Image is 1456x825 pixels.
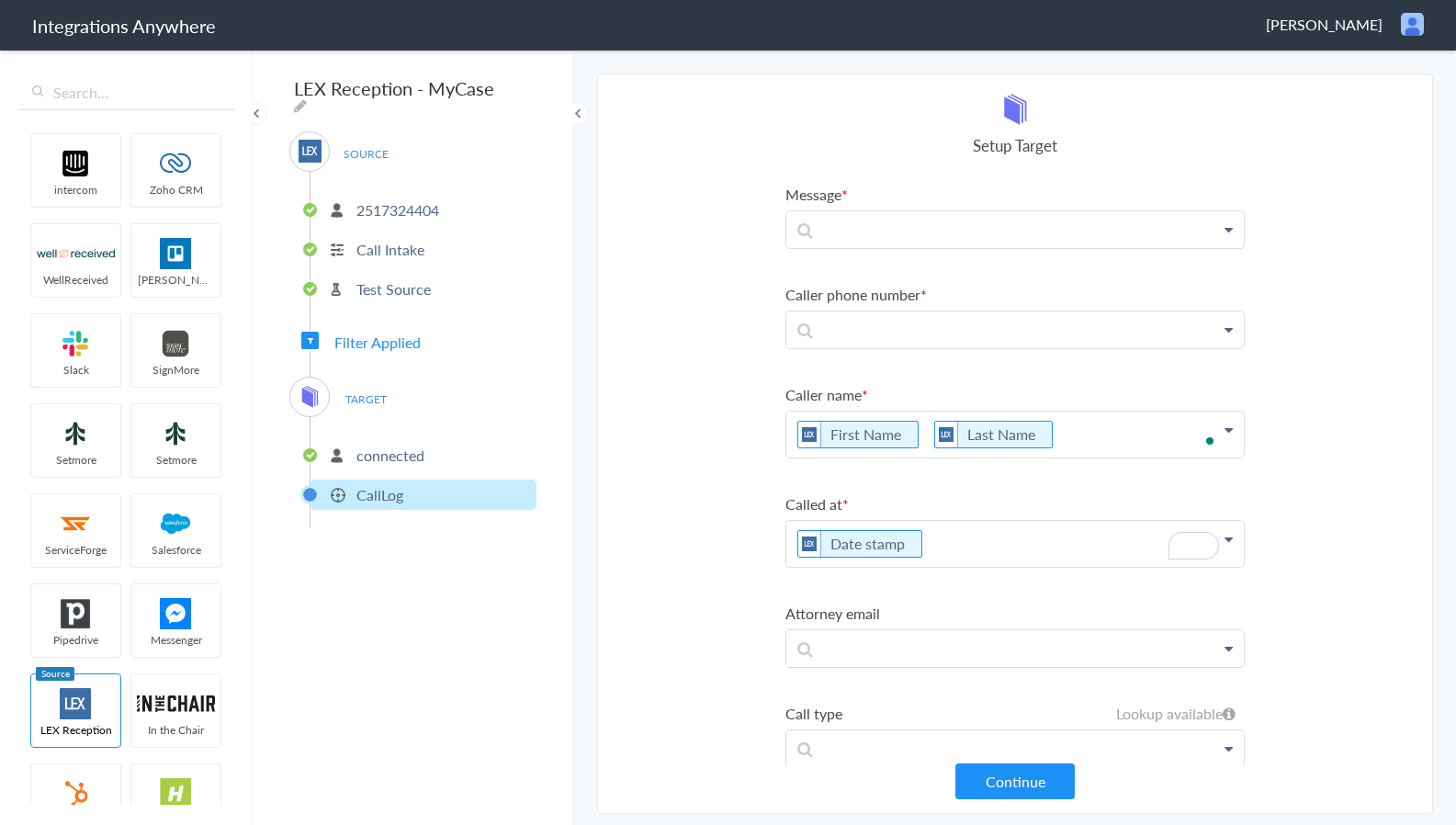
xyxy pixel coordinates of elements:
label: Attorney email [785,603,1245,624]
img: user.png [1401,13,1424,36]
img: mycase-logo-new.svg [299,385,322,408]
img: salesforce-logo.svg [137,508,215,539]
img: mycase-logo-new.svg [999,93,1032,125]
span: WellReceived [31,272,120,288]
img: inch-logo.svg [137,688,215,719]
img: serviceforge-icon.png [37,508,115,539]
p: Call Intake [356,239,424,260]
img: lex-app-logo.svg [299,140,322,163]
a: Last Name [967,424,1035,445]
img: lex-app-logo.svg [37,688,115,719]
img: zoho-logo.svg [137,148,215,179]
img: wr-logo.svg [37,238,115,269]
h1: Integrations Anywhere [32,13,216,39]
button: Continue [955,763,1075,799]
span: Filter Applied [334,332,421,353]
span: LEX Reception [31,722,120,738]
img: lex-app-logo.svg [798,531,821,557]
label: Caller name [785,384,1245,405]
img: pipedrive.png [37,598,115,629]
span: Salesforce [131,542,220,558]
span: In the Chair [131,722,220,738]
span: Slack [31,362,120,378]
img: FBM.png [137,598,215,629]
label: Call type [785,703,1245,724]
input: Search... [18,75,234,110]
span: [PERSON_NAME] [1266,14,1383,35]
span: ServiceForge [31,542,120,558]
img: setmoreNew.jpg [37,418,115,449]
img: trello.png [137,238,215,269]
span: TARGET [331,387,401,412]
p: 2517324404 [356,199,439,220]
label: Called at [785,493,1245,514]
p: To enrich screen reader interactions, please activate Accessibility in Grammarly extension settings [786,521,1244,567]
span: SOURCE [331,141,401,166]
img: lex-app-logo.svg [798,422,821,447]
p: To enrich screen reader interactions, please activate Accessibility in Grammarly extension settings [786,412,1244,458]
img: signmore-logo.png [137,328,215,359]
a: First Name [830,424,901,445]
img: lex-app-logo.svg [935,422,958,447]
label: Caller phone number [785,284,1245,305]
p: Test Source [356,278,431,299]
span: intercom [31,182,120,198]
img: slack-logo.svg [37,328,115,359]
img: intercom-logo.svg [37,148,115,179]
img: setmoreNew.jpg [137,418,215,449]
label: Message [785,184,1245,205]
img: hs-app-logo.svg [137,778,215,809]
span: Zoho CRM [131,182,220,198]
a: Date stamp [830,533,905,554]
span: Messenger [131,632,220,648]
span: Setmore [31,452,120,468]
p: connected [356,445,424,466]
span: Pipedrive [31,632,120,648]
p: CallLog [356,484,403,505]
h6: Lookup available [1116,703,1236,724]
span: [PERSON_NAME] [131,272,220,288]
span: Setmore [131,452,220,468]
h4: Setup Target [785,134,1245,156]
span: SignMore [131,362,220,378]
img: hubspot-logo.svg [37,778,115,809]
